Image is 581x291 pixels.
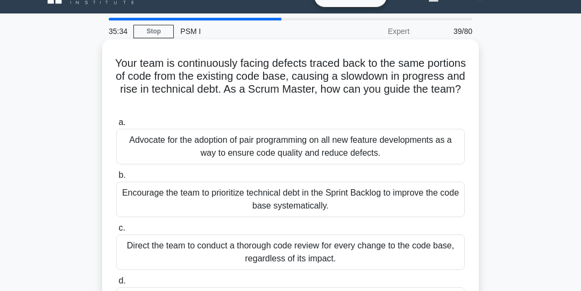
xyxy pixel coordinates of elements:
div: Encourage the team to prioritize technical debt in the Sprint Backlog to improve the code base sy... [116,182,465,217]
div: Expert [322,20,416,42]
div: Direct the team to conduct a thorough code review for every change to the code base, regardless o... [116,234,465,270]
a: Stop [133,25,174,38]
span: d. [118,276,125,285]
span: b. [118,170,125,179]
h5: Your team is continuously facing defects traced back to the same portions of code from the existi... [115,57,466,109]
span: c. [118,223,125,232]
div: PSM I [174,20,322,42]
div: 39/80 [416,20,479,42]
div: 35:34 [102,20,133,42]
div: Advocate for the adoption of pair programming on all new feature developments as a way to ensure ... [116,129,465,164]
span: a. [118,117,125,127]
